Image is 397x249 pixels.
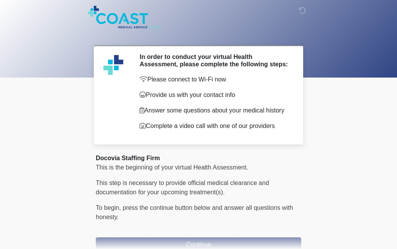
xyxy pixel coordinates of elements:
[96,164,248,171] span: This is the beginning of your virtual Health Assessment.
[140,75,290,84] p: Please connect to Wi-Fi now
[140,90,290,100] p: Provide us with your contact info
[88,6,161,28] img: Coast Medical Service Logo
[140,53,290,68] h2: In order to conduct your virtual Health Assessment, please complete the following steps:
[140,121,290,131] p: Complete a video call with one of our providers
[96,154,301,163] div: Docovia Staffing Firm
[96,204,293,220] span: press the continue button below and answer all questions with honesty.
[102,53,125,76] img: Agent Avatar
[90,28,307,42] h1: ‎ ‎ ‎
[96,180,269,195] span: This step is necessary to provide official medical clearance and documentation for your upcoming ...
[96,204,123,211] span: To begin,
[140,106,290,115] p: Answer some questions about your medical history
